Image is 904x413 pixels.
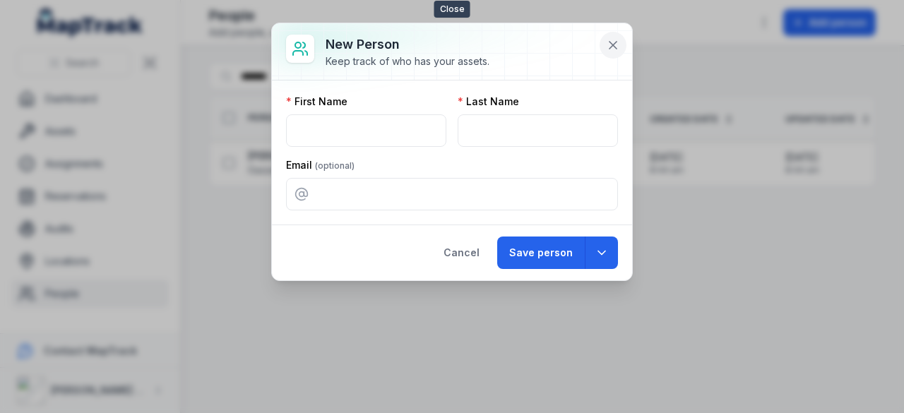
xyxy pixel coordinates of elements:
button: Save person [497,237,585,269]
h3: New person [326,35,489,54]
span: Close [434,1,470,18]
label: First Name [286,95,347,109]
label: Last Name [458,95,519,109]
div: Keep track of who has your assets. [326,54,489,68]
button: Cancel [432,237,492,269]
label: Email [286,158,355,172]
